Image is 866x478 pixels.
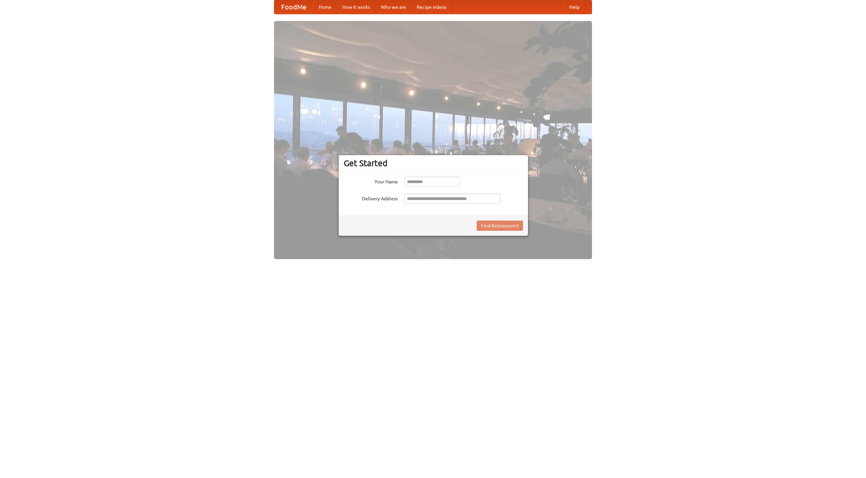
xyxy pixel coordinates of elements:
button: Find Restaurants! [477,221,523,231]
a: Recipe videos [411,0,452,14]
label: Delivery Address [344,194,398,202]
a: FoodMe [274,0,313,14]
label: Your Name [344,177,398,185]
a: Who we are [375,0,411,14]
h3: Get Started [344,158,523,168]
a: How it works [337,0,375,14]
a: Help [564,0,585,14]
a: Home [313,0,337,14]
